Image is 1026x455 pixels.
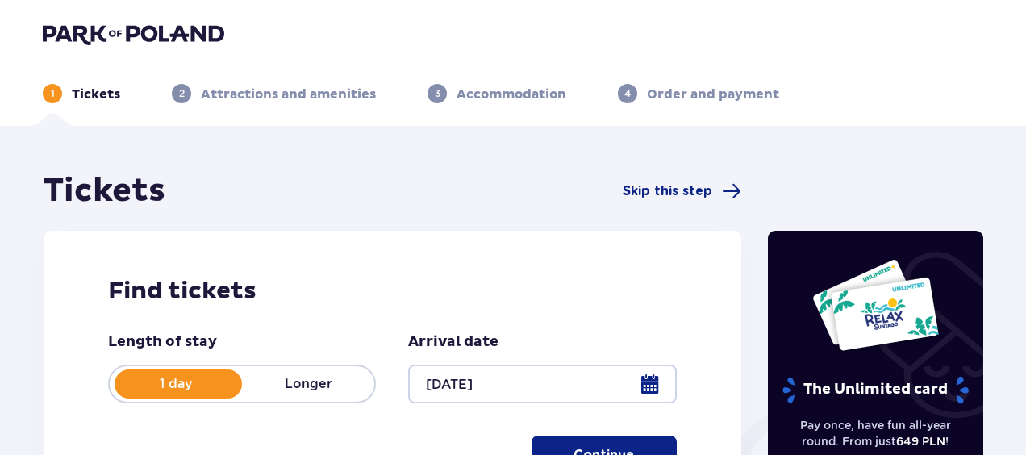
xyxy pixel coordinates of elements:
[172,84,376,103] div: 2Attractions and amenities
[72,86,120,103] p: Tickets
[201,86,376,103] p: Attractions and amenities
[108,276,677,307] h2: Find tickets
[811,258,940,352] img: Two entry cards to Suntago with the word 'UNLIMITED RELAX', featuring a white background with tro...
[618,84,779,103] div: 4Order and payment
[435,86,440,101] p: 3
[110,375,242,393] p: 1 day
[408,332,498,352] p: Arrival date
[623,182,712,200] span: Skip this step
[44,171,165,211] h1: Tickets
[647,86,779,103] p: Order and payment
[623,182,741,201] a: Skip this step
[179,86,185,101] p: 2
[108,332,217,352] p: Length of stay
[624,86,631,101] p: 4
[896,435,945,448] span: 649 PLN
[43,23,224,45] img: Park of Poland logo
[43,84,120,103] div: 1Tickets
[242,375,374,393] p: Longer
[784,417,968,449] p: Pay once, have fun all-year round. From just !
[51,86,55,101] p: 1
[781,376,970,404] p: The Unlimited card
[457,86,566,103] p: Accommodation
[427,84,566,103] div: 3Accommodation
